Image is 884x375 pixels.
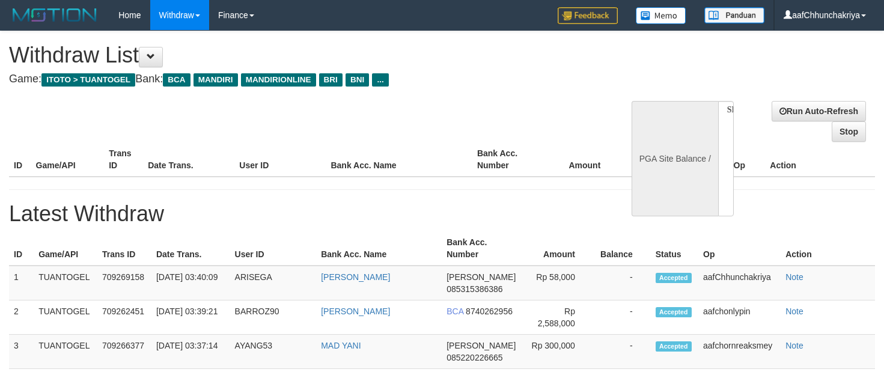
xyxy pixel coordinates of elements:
span: BCA [163,73,190,87]
th: Op [729,142,766,177]
span: 085220226665 [447,353,502,362]
td: TUANTOGEL [34,335,97,369]
td: TUANTOGEL [34,266,97,300]
td: 709262451 [97,300,151,335]
th: Trans ID [97,231,151,266]
td: 709269158 [97,266,151,300]
td: Rp 58,000 [525,266,593,300]
th: Game/API [34,231,97,266]
th: Trans ID [104,142,143,177]
td: [DATE] 03:37:14 [151,335,230,369]
td: 2 [9,300,34,335]
td: aafchonlypin [698,300,781,335]
img: Feedback.jpg [558,7,618,24]
th: Bank Acc. Name [326,142,472,177]
a: MAD YANI [321,341,361,350]
th: Balance [618,142,686,177]
th: Balance [593,231,651,266]
a: Note [785,272,803,282]
th: Game/API [31,142,105,177]
td: AYANG53 [230,335,317,369]
span: ... [372,73,388,87]
td: 709266377 [97,335,151,369]
td: [DATE] 03:39:21 [151,300,230,335]
span: BRI [319,73,343,87]
a: Note [785,341,803,350]
span: ITOTO > TUANTOGEL [41,73,135,87]
span: [PERSON_NAME] [447,341,516,350]
td: - [593,266,651,300]
span: MANDIRI [194,73,238,87]
h4: Game: Bank: [9,73,578,85]
td: 3 [9,335,34,369]
td: Rp 300,000 [525,335,593,369]
span: [PERSON_NAME] [447,272,516,282]
span: Accepted [656,307,692,317]
th: ID [9,142,31,177]
td: Rp 2,588,000 [525,300,593,335]
td: - [593,300,651,335]
img: panduan.png [704,7,764,23]
th: User ID [234,142,326,177]
a: Note [785,306,803,316]
span: Accepted [656,341,692,352]
th: Bank Acc. Number [442,231,525,266]
a: [PERSON_NAME] [321,306,390,316]
td: - [593,335,651,369]
span: Accepted [656,273,692,283]
th: Action [781,231,875,266]
a: Stop [832,121,866,142]
th: Amount [546,142,619,177]
th: Status [651,231,698,266]
td: ARISEGA [230,266,317,300]
span: BCA [447,306,463,316]
td: aafchornreaksmey [698,335,781,369]
td: aafChhunchakriya [698,266,781,300]
img: MOTION_logo.png [9,6,100,24]
td: TUANTOGEL [34,300,97,335]
th: Action [765,142,875,177]
th: Bank Acc. Name [316,231,442,266]
h1: Withdraw List [9,43,578,67]
a: Run Auto-Refresh [772,101,866,121]
span: BNI [346,73,369,87]
th: ID [9,231,34,266]
div: PGA Site Balance / [632,101,718,216]
h1: Latest Withdraw [9,202,875,226]
a: [PERSON_NAME] [321,272,390,282]
th: Amount [525,231,593,266]
td: BARROZ90 [230,300,317,335]
td: 1 [9,266,34,300]
span: MANDIRIONLINE [241,73,316,87]
th: Date Trans. [151,231,230,266]
th: Date Trans. [143,142,234,177]
span: 8740262956 [466,306,513,316]
span: 085315386386 [447,284,502,294]
th: User ID [230,231,317,266]
img: Button%20Memo.svg [636,7,686,24]
th: Op [698,231,781,266]
th: Bank Acc. Number [472,142,546,177]
td: [DATE] 03:40:09 [151,266,230,300]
